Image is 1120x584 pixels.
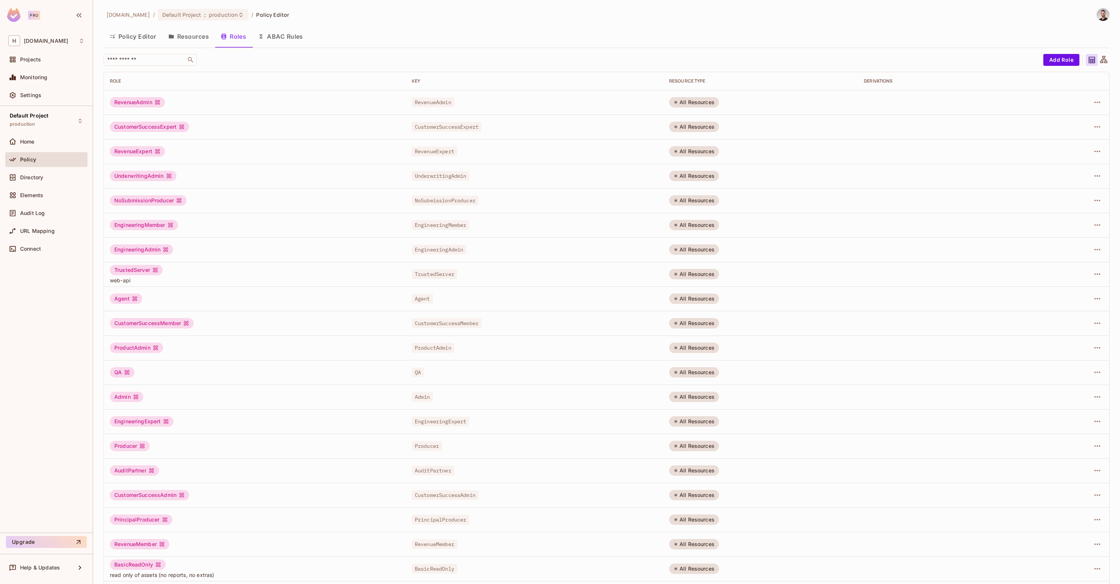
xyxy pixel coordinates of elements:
span: CustomerSuccessAdmin [412,490,478,500]
div: RevenueAdmin [110,97,165,108]
div: RESOURCE TYPE [669,78,852,84]
span: Monitoring [20,74,48,80]
span: the active workspace [106,11,150,18]
span: Default Project [162,11,201,18]
span: EngineeringMember [412,220,470,230]
span: UnderwritingAdmin [412,171,470,181]
div: All Resources [669,490,719,500]
div: All Resources [669,293,719,304]
li: / [251,11,253,18]
div: PrincipalProducer [110,514,172,525]
div: All Resources [669,171,719,181]
span: QA [412,368,424,377]
li: / [153,11,155,18]
button: Resources [162,27,215,46]
span: Projects [20,57,41,62]
div: All Resources [669,269,719,279]
span: Default Project [10,113,48,119]
span: URL Mapping [20,228,55,234]
span: Directory [20,174,43,180]
div: All Resources [669,539,719,549]
div: All Resources [669,195,719,206]
span: Producer [412,441,442,451]
span: EngineeringAdmin [412,245,466,254]
button: Roles [215,27,252,46]
span: Policy [20,157,36,163]
span: read only of assets (no reports, no extras) [110,571,400,578]
span: Home [20,139,35,145]
span: Audit Log [20,210,45,216]
span: : [204,12,206,18]
div: All Resources [669,416,719,427]
div: All Resources [669,367,719,378]
button: Policy Editor [104,27,162,46]
div: RevenueExpert [110,146,165,157]
div: EngineeringAdmin [110,244,173,255]
div: All Resources [669,392,719,402]
span: Help & Updates [20,565,60,571]
div: Agent [110,293,142,304]
div: CustomerSuccessMember [110,318,194,328]
span: ProductAdmin [412,343,454,353]
span: Elements [20,192,43,198]
span: H [8,35,20,46]
div: BasicReadOnly [110,559,166,570]
button: Add Role [1043,54,1079,66]
div: Key [412,78,657,84]
div: All Resources [669,514,719,525]
div: UnderwritingAdmin [110,171,176,181]
div: All Resources [669,465,719,476]
div: All Resources [669,220,719,230]
div: NoSubmissionProducer [110,195,187,206]
div: All Resources [669,146,719,157]
div: All Resources [669,441,719,451]
span: CustomerSuccessMember [412,318,481,328]
img: dor@honeycombinsurance.com [1097,9,1109,21]
span: AuditPartner [412,466,454,475]
div: CustomerSuccessExpert [110,122,189,132]
div: CustomerSuccessAdmin [110,490,189,500]
button: ABAC Rules [252,27,309,46]
div: All Resources [669,343,719,353]
div: All Resources [669,564,719,574]
div: Derivations [864,78,1028,84]
div: EngineeringMember [110,220,178,230]
span: RevenueExpert [412,147,457,156]
div: All Resources [669,122,719,132]
span: NoSubmissionProducer [412,196,478,205]
div: TrustedServer [110,265,163,275]
button: Upgrade [6,536,87,548]
div: EngineeringExpert [110,416,174,427]
span: RevenueAdmin [412,97,454,107]
span: Policy Editor [256,11,289,18]
span: web-api [110,277,400,284]
span: production [209,11,238,18]
span: Admin [412,392,433,402]
span: RevenueMember [412,539,457,549]
span: EngineeringExpert [412,417,470,426]
img: SReyMgAAAABJRU5ErkJggg== [7,8,20,22]
div: AuditPartner [110,465,159,476]
span: PrincipalProducer [412,515,470,524]
div: Producer [110,441,150,451]
div: All Resources [669,97,719,108]
span: BasicReadOnly [412,564,457,574]
span: production [10,121,35,127]
div: ProductAdmin [110,343,163,353]
div: Admin [110,392,143,402]
span: Settings [20,92,41,98]
div: All Resources [669,244,719,255]
div: Pro [28,11,40,20]
div: All Resources [669,318,719,328]
div: RevenueMember [110,539,169,549]
div: Role [110,78,400,84]
div: QA [110,367,134,378]
span: Workspace: honeycombinsurance.com [24,38,68,44]
span: CustomerSuccessExpert [412,122,481,132]
span: Agent [412,294,433,304]
span: Connect [20,246,41,252]
span: TrustedServer [412,269,457,279]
